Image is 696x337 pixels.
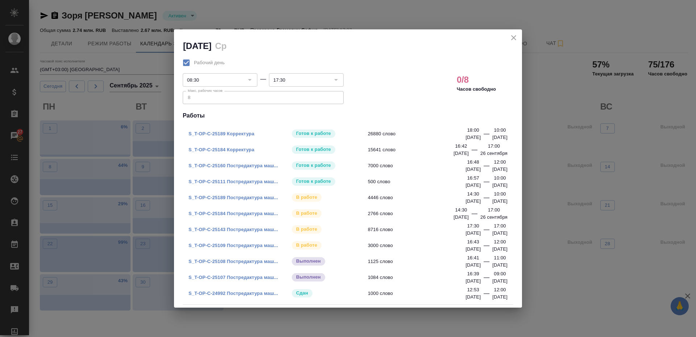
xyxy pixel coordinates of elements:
a: S_T-OP-C-24992 Постредактура маш... [188,291,278,296]
p: Выполнен [296,258,321,265]
span: 8716 слово [368,226,471,233]
p: 14:30 [455,206,467,214]
p: 18:00 [467,127,479,134]
p: 16:43 [467,238,479,246]
a: S_T-OP-C-25184 Корректура [188,147,254,152]
p: В работе [296,194,317,201]
span: 4446 слово [368,194,471,201]
p: 16:48 [467,159,479,166]
a: S_T-OP-C-25184 Постредактура маш... [188,211,278,216]
div: — [484,161,489,173]
span: 15641 слово [368,146,471,153]
h4: Работы [183,111,513,120]
p: 12:00 [494,286,506,293]
div: — [484,273,489,285]
p: 10:00 [494,190,506,198]
p: 12:53 [467,286,479,293]
p: [DATE] [465,198,481,205]
p: 10:00 [494,127,506,134]
h2: Ср [215,41,227,51]
a: S_T-OP-C-25107 Постредактура маш... [188,275,278,280]
p: 11:00 [494,254,506,262]
a: S_T-OP-C-25189 Корректура [188,131,254,136]
p: 10:00 [494,174,506,182]
div: — [484,193,489,205]
p: [DATE] [465,278,481,285]
p: Готов к работе [296,178,331,185]
div: — [484,289,489,301]
p: Готов к работе [296,162,331,169]
p: 17:00 [488,206,500,214]
a: S_T-OP-C-25111 Постредактура маш... [188,179,278,184]
p: [DATE] [492,230,507,237]
span: 1125 слово [368,258,471,265]
p: [DATE] [465,262,481,269]
p: Готов к работе [296,130,331,137]
p: В работе [296,226,317,233]
div: — [484,130,489,141]
span: 1000 слово [368,290,471,297]
div: — [472,145,477,157]
span: Рабочий день [194,59,225,66]
p: [DATE] [492,166,507,173]
div: — [260,75,266,83]
p: [DATE] [492,198,507,205]
button: close [508,32,519,43]
a: S_T-OP-C-25108 Постредактура маш... [188,259,278,264]
p: [DATE] [492,293,507,301]
p: [DATE] [465,230,481,237]
p: [DATE] [492,182,507,189]
p: Готов к работе [296,146,331,153]
div: — [484,177,489,189]
a: S_T-OP-C-25160 Постредактура маш... [188,163,278,168]
p: [DATE] [465,182,481,189]
p: [DATE] [453,150,469,157]
p: [DATE] [465,134,481,141]
p: 26 сентября [480,150,507,157]
p: Выполнен [296,274,321,281]
p: 26 сентября [480,214,507,221]
p: 17:00 [494,222,506,230]
span: 7000 слово [368,162,471,169]
p: 17:30 [467,222,479,230]
p: 09:00 [494,270,506,278]
p: [DATE] [492,134,507,141]
p: В работе [296,210,317,217]
p: [DATE] [492,246,507,253]
p: 16:39 [467,270,479,278]
a: S_T-OP-C-25143 Постредактура маш... [188,227,278,232]
span: 500 слово [368,178,471,185]
p: 17:00 [488,143,500,150]
span: 1084 слово [368,274,471,281]
p: 12:00 [494,159,506,166]
p: 16:57 [467,174,479,182]
p: 14:30 [467,190,479,198]
h2: [DATE] [183,41,211,51]
span: 2766 слово [368,210,471,217]
span: 3000 слово [368,242,471,249]
h2: 0/8 [457,74,469,86]
a: S_T-OP-C-25109 Постредактура маш... [188,243,278,248]
p: 16:42 [455,143,467,150]
p: [DATE] [465,293,481,301]
span: 26880 слово [368,130,471,137]
p: [DATE] [492,262,507,269]
p: 16:41 [467,254,479,262]
a: S_T-OP-C-25189 Постредактура маш... [188,195,278,200]
div: — [484,241,489,253]
div: — [484,257,489,269]
div: — [472,209,477,221]
div: — [484,225,489,237]
p: [DATE] [465,246,481,253]
p: В работе [296,242,317,249]
p: Часов свободно [457,86,496,93]
p: [DATE] [465,166,481,173]
p: Сдан [296,289,308,297]
p: 12:00 [494,238,506,246]
p: [DATE] [453,214,469,221]
p: [DATE] [492,278,507,285]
